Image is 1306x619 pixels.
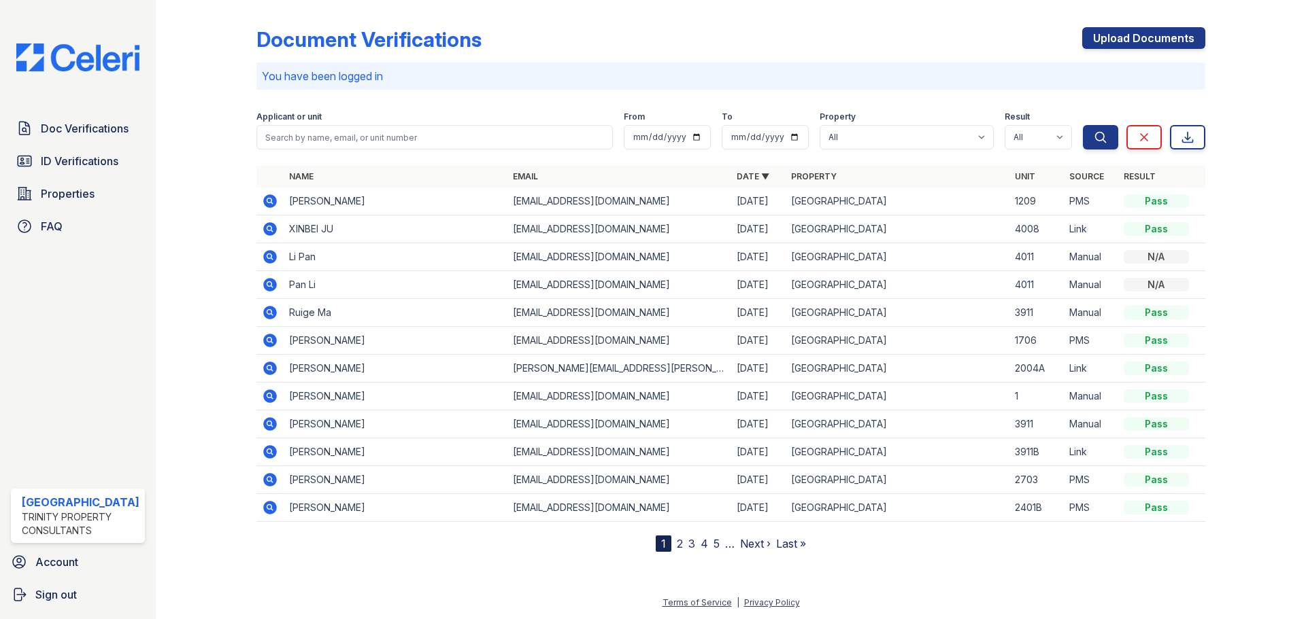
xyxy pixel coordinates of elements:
[820,111,856,122] label: Property
[22,494,139,510] div: [GEOGRAPHIC_DATA]
[677,537,683,550] a: 2
[507,466,731,494] td: [EMAIL_ADDRESS][DOMAIN_NAME]
[688,537,695,550] a: 3
[513,171,538,181] a: Email
[507,188,731,215] td: [EMAIL_ADDRESS][DOMAIN_NAME]
[507,494,731,522] td: [EMAIL_ADDRESS][DOMAIN_NAME]
[786,438,1009,466] td: [GEOGRAPHIC_DATA]
[1082,27,1205,49] a: Upload Documents
[507,438,731,466] td: [EMAIL_ADDRESS][DOMAIN_NAME]
[256,125,613,149] input: Search by name, email, or unit number
[1124,222,1189,236] div: Pass
[41,185,95,202] span: Properties
[1064,271,1118,299] td: Manual
[1009,438,1064,466] td: 3911B
[663,597,732,607] a: Terms of Service
[737,171,769,181] a: Date ▼
[284,299,507,327] td: Ruige Ma
[1064,215,1118,243] td: Link
[786,410,1009,438] td: [GEOGRAPHIC_DATA]
[11,180,145,207] a: Properties
[1064,410,1118,438] td: Manual
[1009,271,1064,299] td: 4011
[507,410,731,438] td: [EMAIL_ADDRESS][DOMAIN_NAME]
[740,537,771,550] a: Next ›
[786,271,1009,299] td: [GEOGRAPHIC_DATA]
[624,111,645,122] label: From
[1009,494,1064,522] td: 2401B
[284,188,507,215] td: [PERSON_NAME]
[1124,361,1189,375] div: Pass
[41,153,118,169] span: ID Verifications
[1009,188,1064,215] td: 1209
[725,535,735,552] span: …
[1009,355,1064,383] td: 2004A
[289,171,314,181] a: Name
[776,537,806,550] a: Last »
[1015,171,1035,181] a: Unit
[1069,171,1104,181] a: Source
[507,355,731,383] td: [PERSON_NAME][EMAIL_ADDRESS][PERSON_NAME][DOMAIN_NAME]
[731,215,786,243] td: [DATE]
[284,215,507,243] td: XINBEI JU
[284,383,507,410] td: [PERSON_NAME]
[731,466,786,494] td: [DATE]
[737,597,739,607] div: |
[1124,278,1189,291] div: N/A
[722,111,733,122] label: To
[656,535,671,552] div: 1
[701,537,708,550] a: 4
[786,355,1009,383] td: [GEOGRAPHIC_DATA]
[1124,389,1189,403] div: Pass
[1124,445,1189,459] div: Pass
[1124,501,1189,514] div: Pass
[786,215,1009,243] td: [GEOGRAPHIC_DATA]
[11,147,145,175] a: ID Verifications
[5,581,150,608] a: Sign out
[507,299,731,327] td: [EMAIL_ADDRESS][DOMAIN_NAME]
[791,171,837,181] a: Property
[35,586,77,603] span: Sign out
[786,466,1009,494] td: [GEOGRAPHIC_DATA]
[507,271,731,299] td: [EMAIL_ADDRESS][DOMAIN_NAME]
[1064,243,1118,271] td: Manual
[507,243,731,271] td: [EMAIL_ADDRESS][DOMAIN_NAME]
[284,355,507,383] td: [PERSON_NAME]
[35,554,78,570] span: Account
[284,327,507,355] td: [PERSON_NAME]
[41,120,129,137] span: Doc Verifications
[1064,188,1118,215] td: PMS
[1005,111,1030,122] label: Result
[1009,243,1064,271] td: 4011
[786,383,1009,410] td: [GEOGRAPHIC_DATA]
[262,68,1200,84] p: You have been logged in
[1009,383,1064,410] td: 1
[1064,494,1118,522] td: PMS
[731,299,786,327] td: [DATE]
[284,243,507,271] td: Li Pan
[731,494,786,522] td: [DATE]
[731,355,786,383] td: [DATE]
[714,537,720,550] a: 5
[731,410,786,438] td: [DATE]
[731,438,786,466] td: [DATE]
[1064,466,1118,494] td: PMS
[1009,215,1064,243] td: 4008
[507,215,731,243] td: [EMAIL_ADDRESS][DOMAIN_NAME]
[1009,299,1064,327] td: 3911
[1064,299,1118,327] td: Manual
[5,548,150,576] a: Account
[284,410,507,438] td: [PERSON_NAME]
[11,213,145,240] a: FAQ
[786,327,1009,355] td: [GEOGRAPHIC_DATA]
[284,271,507,299] td: Pan Li
[1064,438,1118,466] td: Link
[1124,417,1189,431] div: Pass
[1124,194,1189,208] div: Pass
[1009,466,1064,494] td: 2703
[22,510,139,537] div: Trinity Property Consultants
[1009,327,1064,355] td: 1706
[1124,250,1189,264] div: N/A
[256,27,482,52] div: Document Verifications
